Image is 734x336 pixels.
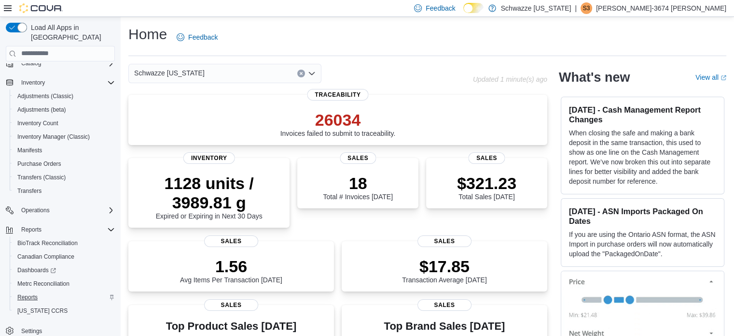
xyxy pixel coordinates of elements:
[14,278,73,290] a: Metrc Reconciliation
[17,77,115,88] span: Inventory
[695,73,726,81] a: View allExternal link
[204,299,258,311] span: Sales
[10,184,119,198] button: Transfers
[2,223,119,236] button: Reports
[19,3,63,13] img: Cova
[581,2,592,14] div: Sarah-3674 Holmes
[10,263,119,277] a: Dashboards
[14,117,62,129] a: Inventory Count
[14,292,115,303] span: Reports
[426,3,455,13] span: Feedback
[2,204,119,217] button: Operations
[10,117,119,130] button: Inventory Count
[14,90,77,102] a: Adjustments (Classic)
[720,75,726,81] svg: External link
[417,299,471,311] span: Sales
[569,128,716,186] p: When closing the safe and making a bank deposit in the same transaction, this used to show as one...
[17,239,78,247] span: BioTrack Reconciliation
[17,146,42,154] span: Manifests
[559,70,630,85] h2: What's new
[417,235,471,247] span: Sales
[10,277,119,291] button: Metrc Reconciliation
[14,145,46,156] a: Manifests
[14,117,115,129] span: Inventory Count
[14,158,115,170] span: Purchase Orders
[14,292,42,303] a: Reports
[21,327,42,335] span: Settings
[569,206,716,226] h3: [DATE] - ASN Imports Packaged On Dates
[21,79,45,87] span: Inventory
[17,205,115,216] span: Operations
[501,2,571,14] p: Schwazze [US_STATE]
[21,206,50,214] span: Operations
[17,174,66,181] span: Transfers (Classic)
[307,89,368,101] span: Traceability
[17,106,66,114] span: Adjustments (beta)
[204,235,258,247] span: Sales
[14,131,94,143] a: Inventory Manager (Classic)
[17,253,74,261] span: Canadian Compliance
[14,264,60,276] a: Dashboards
[17,266,56,274] span: Dashboards
[10,103,119,117] button: Adjustments (beta)
[14,305,115,317] span: Washington CCRS
[583,2,590,14] span: S3
[128,25,167,44] h1: Home
[10,130,119,144] button: Inventory Manager (Classic)
[14,237,115,249] span: BioTrack Reconciliation
[17,160,61,168] span: Purchase Orders
[183,152,235,164] span: Inventory
[280,110,396,137] div: Invoices failed to submit to traceability.
[17,133,90,141] span: Inventory Manager (Classic)
[136,174,282,220] div: Expired or Expiring in Next 30 Days
[17,293,38,301] span: Reports
[14,237,82,249] a: BioTrack Reconciliation
[10,236,119,250] button: BioTrack Reconciliation
[14,90,115,102] span: Adjustments (Classic)
[14,278,115,290] span: Metrc Reconciliation
[10,144,119,157] button: Manifests
[17,224,115,235] span: Reports
[457,174,516,201] div: Total Sales [DATE]
[17,77,49,88] button: Inventory
[14,264,115,276] span: Dashboards
[21,226,42,234] span: Reports
[14,158,65,170] a: Purchase Orders
[136,321,326,332] h3: Top Product Sales [DATE]
[473,75,547,83] p: Updated 1 minute(s) ago
[280,110,396,130] p: 26034
[14,251,78,263] a: Canadian Compliance
[14,104,115,116] span: Adjustments (beta)
[17,280,69,288] span: Metrc Reconciliation
[596,2,726,14] p: [PERSON_NAME]-3674 [PERSON_NAME]
[457,174,516,193] p: $321.23
[10,250,119,263] button: Canadian Compliance
[17,224,45,235] button: Reports
[14,172,115,183] span: Transfers (Classic)
[10,304,119,318] button: [US_STATE] CCRS
[17,119,58,127] span: Inventory Count
[14,131,115,143] span: Inventory Manager (Classic)
[17,58,115,69] span: Catalog
[323,174,392,193] p: 18
[2,76,119,89] button: Inventory
[10,157,119,171] button: Purchase Orders
[17,205,54,216] button: Operations
[180,257,282,284] div: Avg Items Per Transaction [DATE]
[14,145,115,156] span: Manifests
[384,321,505,332] h3: Top Brand Sales [DATE]
[134,67,205,79] span: Schwazze [US_STATE]
[17,187,42,195] span: Transfers
[14,251,115,263] span: Canadian Compliance
[14,185,45,197] a: Transfers
[402,257,487,276] p: $17.85
[17,58,45,69] button: Catalog
[21,59,41,67] span: Catalog
[10,171,119,184] button: Transfers (Classic)
[27,23,115,42] span: Load All Apps in [GEOGRAPHIC_DATA]
[402,257,487,284] div: Transaction Average [DATE]
[2,57,119,70] button: Catalog
[569,230,716,259] p: If you are using the Ontario ASN format, the ASN Import in purchase orders will now automatically...
[463,3,484,13] input: Dark Mode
